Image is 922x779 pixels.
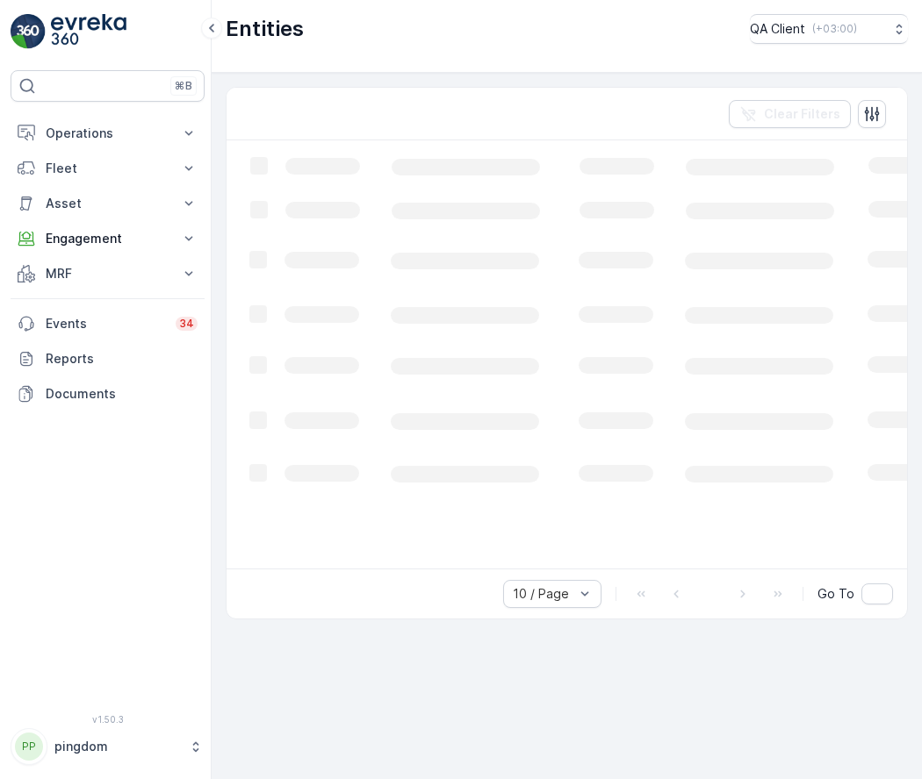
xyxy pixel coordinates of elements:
[46,125,169,142] p: Operations
[750,20,805,38] p: QA Client
[46,350,198,368] p: Reports
[11,714,205,725] span: v 1.50.3
[46,160,169,177] p: Fleet
[46,315,165,332] p: Events
[46,195,169,212] p: Asset
[15,733,43,761] div: PP
[764,105,840,123] p: Clear Filters
[51,14,126,49] img: logo_light-DOdMpM7g.png
[46,230,169,247] p: Engagement
[11,256,205,291] button: MRF
[46,385,198,403] p: Documents
[11,221,205,256] button: Engagement
[11,116,205,151] button: Operations
[11,376,205,411] a: Documents
[729,100,851,128] button: Clear Filters
[11,728,205,765] button: PPpingdom
[54,738,180,755] p: pingdom
[179,317,194,331] p: 34
[11,186,205,221] button: Asset
[11,151,205,186] button: Fleet
[11,306,205,341] a: Events34
[750,14,908,44] button: QA Client(+03:00)
[226,15,304,43] p: Entities
[11,14,46,49] img: logo
[46,265,169,282] p: MRF
[818,585,854,603] span: Go To
[175,79,192,93] p: ⌘B
[812,22,857,36] p: ( +03:00 )
[11,341,205,376] a: Reports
